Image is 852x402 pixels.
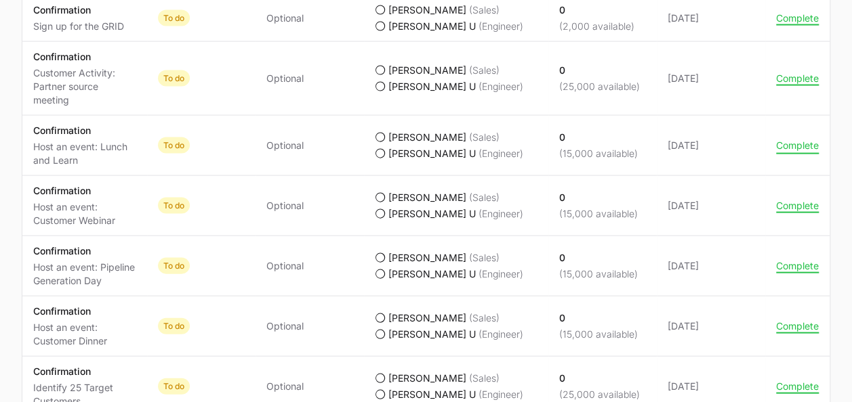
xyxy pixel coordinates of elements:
span: (Sales) [469,3,500,17]
span: Optional [266,259,304,273]
span: Optional [266,139,304,152]
button: Complete [776,72,819,85]
button: Complete [776,320,819,332]
span: [DATE] [668,72,754,85]
span: (Sales) [469,64,500,77]
p: Confirmation [33,184,136,198]
p: Host an event: Pipeline Generation Day [33,261,136,288]
button: Complete [776,139,819,152]
p: (15,000 available) [559,267,638,281]
span: Optional [266,199,304,213]
p: Confirmation [33,50,136,64]
p: Host an event: Customer Webinar [33,200,136,227]
p: 0 [559,251,638,265]
p: (15,000 available) [559,207,638,221]
span: [PERSON_NAME] U [388,328,476,341]
p: (25,000 available) [559,80,640,93]
span: [PERSON_NAME] U [388,267,476,281]
span: Optional [266,380,304,393]
span: [PERSON_NAME] U [388,20,476,33]
span: (Sales) [469,251,500,265]
span: (Engineer) [479,207,523,221]
button: Complete [776,260,819,272]
span: [DATE] [668,259,754,273]
span: [PERSON_NAME] U [388,147,476,160]
p: (15,000 available) [559,147,638,160]
span: (Sales) [469,131,500,144]
span: [PERSON_NAME] [388,3,466,17]
button: Complete [776,12,819,24]
p: Confirmation [33,244,136,258]
button: Complete [776,200,819,212]
span: (Engineer) [479,328,523,341]
span: [DATE] [668,380,754,393]
p: Sign up for the GRID [33,20,124,33]
p: Host an event: Lunch and Learn [33,140,136,167]
p: Confirmation [33,124,136,137]
span: [PERSON_NAME] [388,251,466,265]
p: (2,000 available) [559,20,634,33]
p: Confirmation [33,3,124,17]
span: [DATE] [668,12,754,25]
span: Optional [266,12,304,25]
p: 0 [559,311,638,325]
p: 0 [559,191,638,204]
p: 0 [559,372,640,385]
span: [PERSON_NAME] [388,372,466,385]
span: Optional [266,72,304,85]
span: (Engineer) [479,147,523,160]
span: [PERSON_NAME] U [388,80,476,93]
span: [DATE] [668,139,754,152]
p: Host an event: Customer Dinner [33,321,136,348]
p: Customer Activity: Partner source meeting [33,66,136,107]
span: [PERSON_NAME] [388,311,466,325]
span: [PERSON_NAME] U [388,388,476,401]
span: (Sales) [469,372,500,385]
span: (Engineer) [479,267,523,281]
p: 0 [559,3,634,17]
p: (25,000 available) [559,388,640,401]
span: (Sales) [469,191,500,204]
p: Confirmation [33,305,136,318]
p: 0 [559,64,640,77]
span: (Engineer) [479,80,523,93]
span: [DATE] [668,199,754,213]
p: (15,000 available) [559,328,638,341]
button: Complete [776,380,819,393]
p: Confirmation [33,365,136,378]
span: [PERSON_NAME] [388,191,466,204]
span: (Engineer) [479,20,523,33]
span: [PERSON_NAME] U [388,207,476,221]
span: [PERSON_NAME] [388,131,466,144]
p: 0 [559,131,638,144]
span: [PERSON_NAME] [388,64,466,77]
span: (Engineer) [479,388,523,401]
span: Optional [266,319,304,333]
span: (Sales) [469,311,500,325]
span: [DATE] [668,319,754,333]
